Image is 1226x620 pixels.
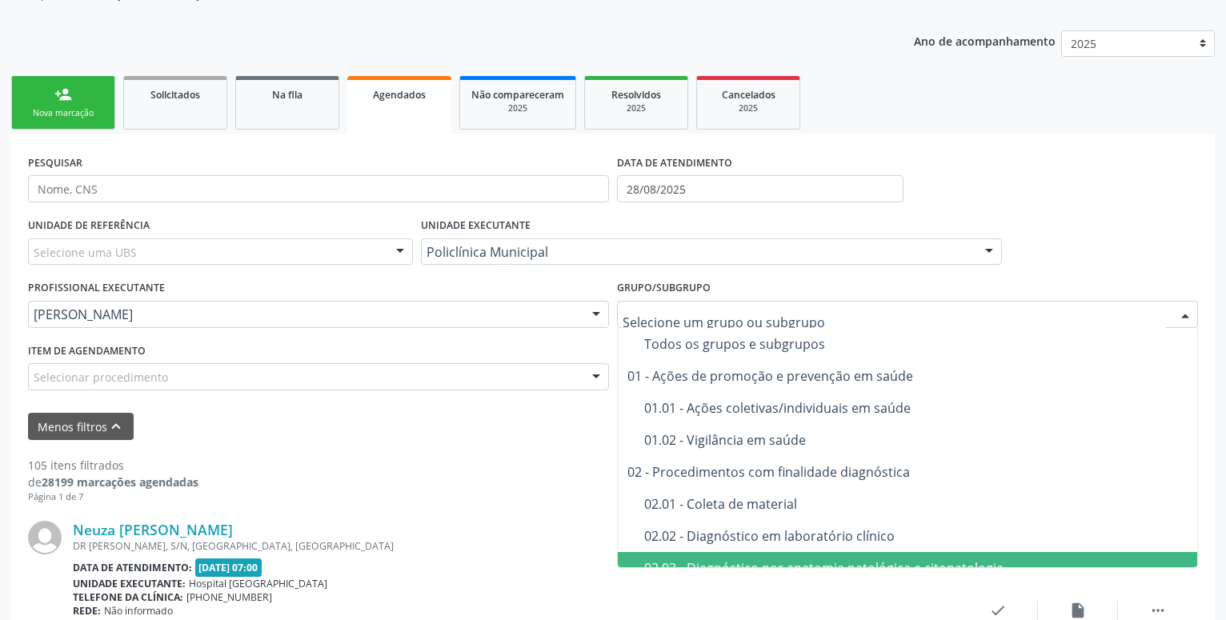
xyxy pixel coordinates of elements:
[73,590,183,604] b: Telefone da clínica:
[272,88,302,102] span: Na fila
[1149,602,1167,619] i: 
[34,244,137,261] span: Selecione uma UBS
[104,604,173,618] span: Não informado
[421,214,531,238] label: UNIDADE EXECUTANTE
[28,490,198,504] div: Página 1 de 7
[617,175,903,202] input: Selecione um intervalo
[722,88,775,102] span: Cancelados
[28,150,82,175] label: PESQUISAR
[28,413,134,441] button: Menos filtroskeyboard_arrow_up
[28,521,62,554] img: img
[73,577,186,590] b: Unidade executante:
[150,88,200,102] span: Solicitados
[627,370,1188,382] div: 01 - Ações de promoção e prevenção em saúde
[373,88,426,102] span: Agendados
[427,244,969,260] span: Policlínica Municipal
[195,558,262,577] span: [DATE] 07:00
[644,562,1188,574] div: 02.03 - Diagnóstico por anatomia patológica e citopatologia
[28,474,198,490] div: de
[617,150,732,175] label: DATA DE ATENDIMENTO
[73,539,958,553] div: DR [PERSON_NAME], S/N, [GEOGRAPHIC_DATA], [GEOGRAPHIC_DATA]
[627,466,1188,478] div: 02 - Procedimentos com finalidade diagnóstica
[28,339,146,364] label: Item de agendamento
[644,498,1188,510] div: 02.01 - Coleta de material
[42,474,198,490] strong: 28199 marcações agendadas
[28,457,198,474] div: 105 itens filtrados
[186,590,272,604] span: [PHONE_NUMBER]
[644,530,1188,542] div: 02.02 - Diagnóstico em laboratório clínico
[644,434,1188,446] div: 01.02 - Vigilância em saúde
[107,418,125,435] i: keyboard_arrow_up
[189,577,327,590] span: Hospital [GEOGRAPHIC_DATA]
[28,214,150,238] label: UNIDADE DE REFERÊNCIA
[989,602,1007,619] i: check
[73,521,233,538] a: Neuza [PERSON_NAME]
[73,561,192,574] b: Data de atendimento:
[623,306,1165,338] input: Selecione um grupo ou subgrupo
[617,276,711,301] label: Grupo/Subgrupo
[471,88,564,102] span: Não compareceram
[54,86,72,103] div: person_add
[28,175,609,202] input: Nome, CNS
[28,276,165,301] label: PROFISSIONAL EXECUTANTE
[611,88,661,102] span: Resolvidos
[644,338,1188,350] div: Todos os grupos e subgrupos
[471,102,564,114] div: 2025
[708,102,788,114] div: 2025
[596,102,676,114] div: 2025
[34,306,576,322] span: [PERSON_NAME]
[914,30,1056,50] p: Ano de acompanhamento
[23,107,103,119] div: Nova marcação
[644,402,1188,414] div: 01.01 - Ações coletivas/individuais em saúde
[73,604,101,618] b: Rede:
[1069,602,1087,619] i: insert_drive_file
[34,369,168,386] span: Selecionar procedimento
